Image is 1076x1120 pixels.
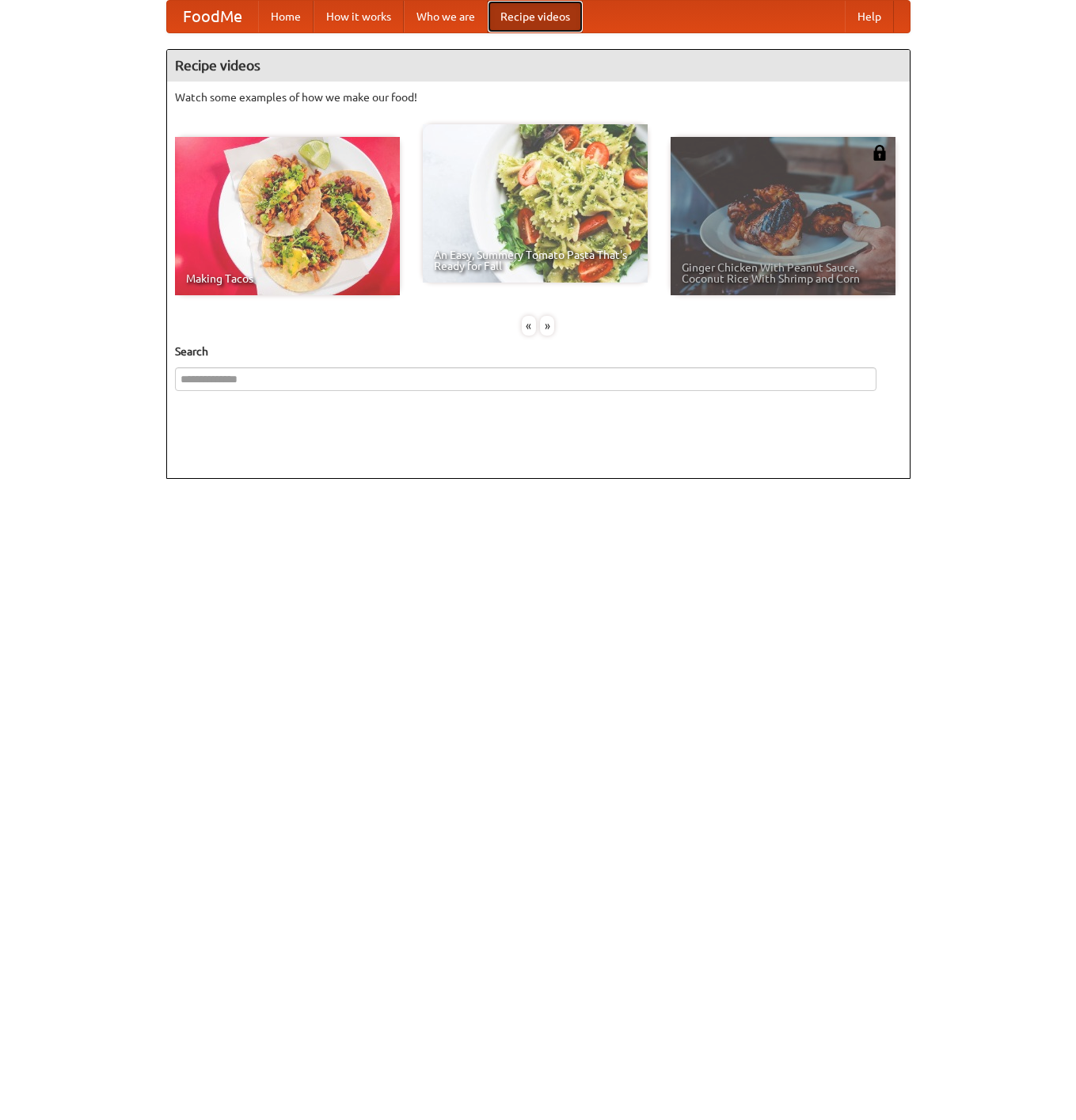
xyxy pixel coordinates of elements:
a: FoodMe [167,1,258,32]
span: Making Tacos [186,273,389,284]
a: Who we are [404,1,488,32]
h4: Recipe videos [167,50,910,82]
h5: Search [175,344,902,359]
div: » [540,316,554,336]
a: How it works [314,1,404,32]
div: « [522,316,536,336]
a: An Easy, Summery Tomato Pasta That's Ready for Fall [423,124,648,283]
a: Home [258,1,314,32]
img: 483408.png [872,145,888,161]
a: Help [845,1,894,32]
span: An Easy, Summery Tomato Pasta That's Ready for Fall [434,249,637,271]
a: Making Tacos [175,137,400,295]
p: Watch some examples of how we make our food! [175,89,902,105]
a: Recipe videos [488,1,583,32]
